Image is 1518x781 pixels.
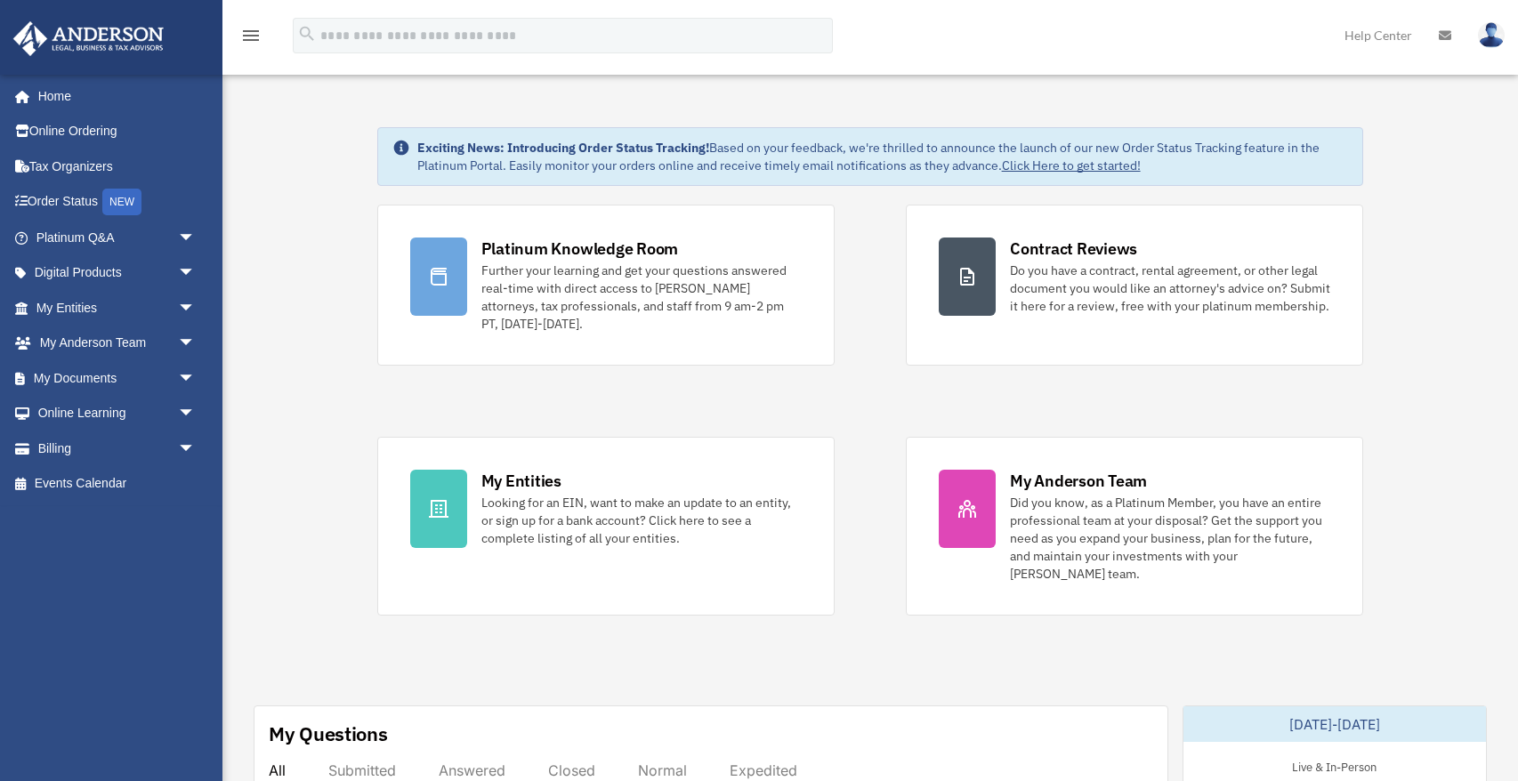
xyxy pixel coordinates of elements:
a: My Documentsarrow_drop_down [12,360,222,396]
div: Looking for an EIN, want to make an update to an entity, or sign up for a bank account? Click her... [481,494,802,547]
span: arrow_drop_down [178,326,214,362]
a: Events Calendar [12,466,222,502]
a: Home [12,78,214,114]
div: Do you have a contract, rental agreement, or other legal document you would like an attorney's ad... [1010,262,1330,315]
div: Based on your feedback, we're thrilled to announce the launch of our new Order Status Tracking fe... [417,139,1349,174]
div: My Anderson Team [1010,470,1147,492]
div: Closed [548,761,595,779]
a: My Anderson Team Did you know, as a Platinum Member, you have an entire professional team at your... [906,437,1363,616]
a: Platinum Knowledge Room Further your learning and get your questions answered real-time with dire... [377,205,835,366]
div: [DATE]-[DATE] [1183,706,1487,742]
i: menu [240,25,262,46]
div: Answered [439,761,505,779]
div: Expedited [730,761,797,779]
a: Billingarrow_drop_down [12,431,222,466]
div: Submitted [328,761,396,779]
span: arrow_drop_down [178,255,214,292]
a: Tax Organizers [12,149,222,184]
a: My Anderson Teamarrow_drop_down [12,326,222,361]
span: arrow_drop_down [178,220,214,256]
strong: Exciting News: Introducing Order Status Tracking! [417,140,709,156]
div: NEW [102,189,141,215]
div: My Entities [481,470,561,492]
a: Online Learningarrow_drop_down [12,396,222,431]
div: Normal [638,761,687,779]
a: Platinum Q&Aarrow_drop_down [12,220,222,255]
span: arrow_drop_down [178,290,214,326]
a: Digital Productsarrow_drop_down [12,255,222,291]
div: Live & In-Person [1278,756,1391,775]
a: My Entitiesarrow_drop_down [12,290,222,326]
span: arrow_drop_down [178,396,214,432]
div: Contract Reviews [1010,238,1137,260]
div: Further your learning and get your questions answered real-time with direct access to [PERSON_NAM... [481,262,802,333]
span: arrow_drop_down [178,431,214,467]
a: My Entities Looking for an EIN, want to make an update to an entity, or sign up for a bank accoun... [377,437,835,616]
img: Anderson Advisors Platinum Portal [8,21,169,56]
i: search [297,24,317,44]
a: Online Ordering [12,114,222,149]
div: My Questions [269,721,388,747]
img: User Pic [1478,22,1505,48]
div: Did you know, as a Platinum Member, you have an entire professional team at your disposal? Get th... [1010,494,1330,583]
a: menu [240,31,262,46]
a: Click Here to get started! [1002,157,1141,173]
a: Contract Reviews Do you have a contract, rental agreement, or other legal document you would like... [906,205,1363,366]
div: All [269,761,286,779]
div: Platinum Knowledge Room [481,238,679,260]
a: Order StatusNEW [12,184,222,221]
span: arrow_drop_down [178,360,214,397]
